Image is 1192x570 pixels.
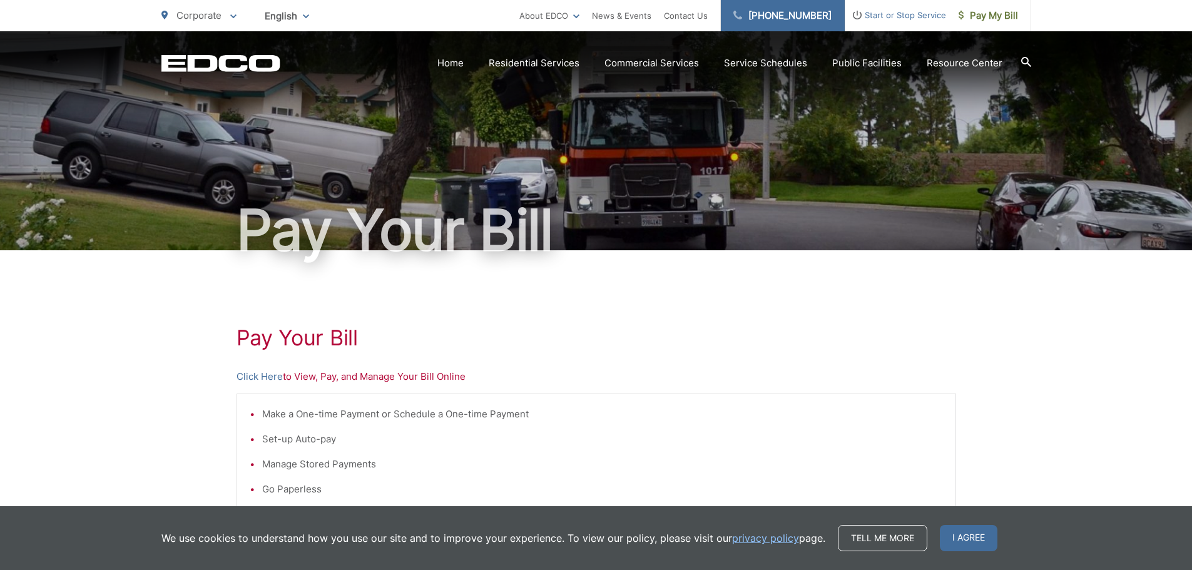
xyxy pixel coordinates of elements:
a: Contact Us [664,8,708,23]
p: We use cookies to understand how you use our site and to improve your experience. To view our pol... [161,531,825,546]
p: to View, Pay, and Manage Your Bill Online [237,369,956,384]
span: I agree [940,525,997,551]
li: Set-up Auto-pay [262,432,943,447]
a: EDCD logo. Return to the homepage. [161,54,280,72]
a: Home [437,56,464,71]
span: English [255,5,318,27]
h1: Pay Your Bill [161,199,1031,262]
li: Manage Stored Payments [262,457,943,472]
li: Make a One-time Payment or Schedule a One-time Payment [262,407,943,422]
a: Residential Services [489,56,579,71]
a: Tell me more [838,525,927,551]
span: Corporate [176,9,222,21]
a: Service Schedules [724,56,807,71]
a: Commercial Services [604,56,699,71]
a: Resource Center [927,56,1002,71]
a: About EDCO [519,8,579,23]
a: News & Events [592,8,651,23]
a: Click Here [237,369,283,384]
li: Go Paperless [262,482,943,497]
span: Pay My Bill [959,8,1018,23]
h1: Pay Your Bill [237,325,956,350]
a: Public Facilities [832,56,902,71]
a: privacy policy [732,531,799,546]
